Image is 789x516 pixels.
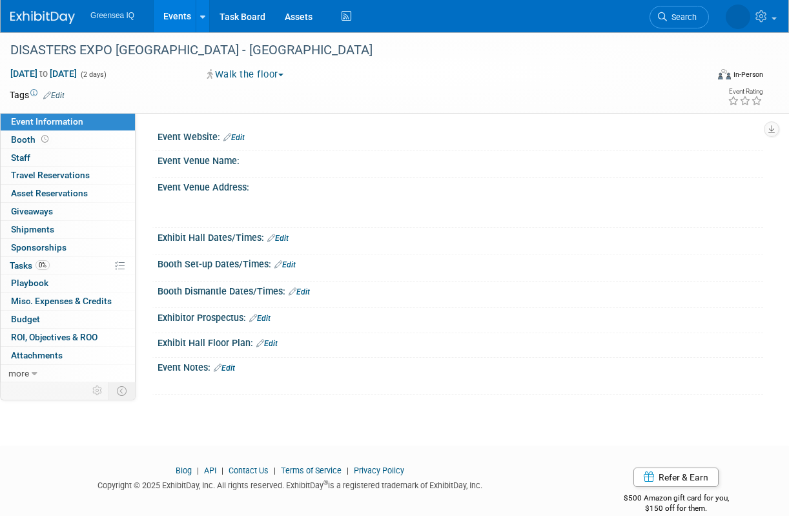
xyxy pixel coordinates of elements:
[11,350,63,360] span: Attachments
[229,466,269,475] a: Contact Us
[1,293,135,310] a: Misc. Expenses & Credits
[11,188,88,198] span: Asset Reservations
[1,311,135,328] a: Budget
[10,260,50,271] span: Tasks
[223,133,245,142] a: Edit
[1,365,135,382] a: more
[11,242,67,253] span: Sponsorships
[343,466,352,475] span: |
[79,70,107,79] span: (2 days)
[11,134,51,145] span: Booth
[667,12,697,22] span: Search
[158,254,763,271] div: Booth Set-up Dates/Times:
[1,185,135,202] a: Asset Reservations
[1,239,135,256] a: Sponsorships
[218,466,227,475] span: |
[158,151,763,167] div: Event Venue Name:
[11,206,53,216] span: Giveaways
[6,39,699,62] div: DISASTERS EXPO [GEOGRAPHIC_DATA] - [GEOGRAPHIC_DATA]
[11,332,97,342] span: ROI, Objectives & ROO
[90,11,134,20] span: Greensea IQ
[289,287,310,296] a: Edit
[589,503,763,514] div: $150 off for them.
[256,339,278,348] a: Edit
[589,484,763,514] div: $500 Amazon gift card for you,
[1,221,135,238] a: Shipments
[158,228,763,245] div: Exhibit Hall Dates/Times:
[158,127,763,144] div: Event Website:
[274,260,296,269] a: Edit
[1,257,135,274] a: Tasks0%
[158,358,763,375] div: Event Notes:
[158,308,763,325] div: Exhibitor Prospectus:
[87,382,109,399] td: Personalize Event Tab Strip
[11,278,48,288] span: Playbook
[11,314,40,324] span: Budget
[37,68,50,79] span: to
[728,88,763,95] div: Event Rating
[158,178,763,194] div: Event Venue Address:
[323,479,328,486] sup: ®
[1,347,135,364] a: Attachments
[109,382,136,399] td: Toggle Event Tabs
[11,116,83,127] span: Event Information
[36,260,50,270] span: 0%
[176,466,192,475] a: Blog
[1,131,135,149] a: Booth
[11,296,112,306] span: Misc. Expenses & Credits
[10,477,570,491] div: Copyright © 2025 ExhibitDay, Inc. All rights reserved. ExhibitDay is a registered trademark of Ex...
[10,68,77,79] span: [DATE] [DATE]
[158,333,763,350] div: Exhibit Hall Floor Plan:
[1,203,135,220] a: Giveaways
[650,6,709,28] a: Search
[281,466,342,475] a: Terms of Service
[267,234,289,243] a: Edit
[158,282,763,298] div: Booth Dismantle Dates/Times:
[726,5,750,29] img: Dawn D'Angelillo
[1,149,135,167] a: Staff
[1,274,135,292] a: Playbook
[249,314,271,323] a: Edit
[354,466,404,475] a: Privacy Policy
[654,67,764,87] div: Event Format
[10,11,75,24] img: ExhibitDay
[39,134,51,144] span: Booth not reserved yet
[8,368,29,378] span: more
[11,224,54,234] span: Shipments
[204,466,216,475] a: API
[271,466,279,475] span: |
[10,88,65,101] td: Tags
[633,468,719,487] a: Refer & Earn
[203,68,289,81] button: Walk the floor
[733,70,763,79] div: In-Person
[1,167,135,184] a: Travel Reservations
[1,329,135,346] a: ROI, Objectives & ROO
[194,466,202,475] span: |
[43,91,65,100] a: Edit
[1,113,135,130] a: Event Information
[718,69,731,79] img: Format-Inperson.png
[11,152,30,163] span: Staff
[214,364,235,373] a: Edit
[11,170,90,180] span: Travel Reservations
